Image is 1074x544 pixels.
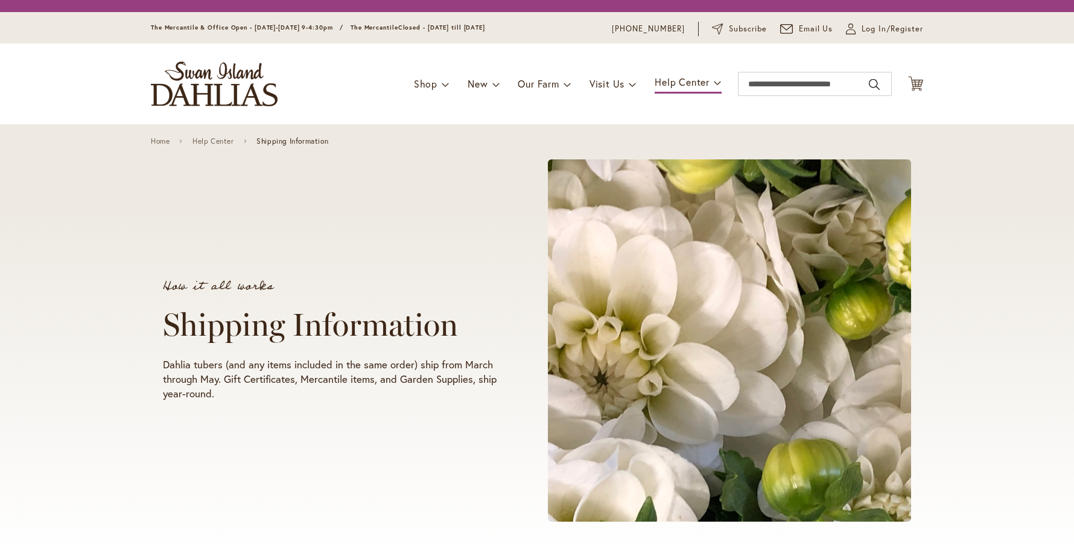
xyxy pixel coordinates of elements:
span: New [468,77,488,90]
p: Dahlia tubers (and any items included in the same order) ship from March through May. Gift Certif... [163,357,502,401]
p: How it all works [163,280,502,292]
a: Log In/Register [846,23,923,35]
span: Visit Us [589,77,624,90]
a: Email Us [780,23,833,35]
span: Closed - [DATE] till [DATE] [398,24,485,31]
span: Email Us [799,23,833,35]
a: Subscribe [712,23,767,35]
a: Home [151,137,170,146]
a: Help Center [192,137,234,146]
a: store logo [151,62,278,106]
span: The Mercantile & Office Open - [DATE]-[DATE] 9-4:30pm / The Mercantile [151,24,398,31]
h1: Shipping Information [163,307,502,343]
button: Search [869,75,880,94]
span: Shop [414,77,437,90]
span: Subscribe [729,23,767,35]
span: Log In/Register [862,23,923,35]
a: [PHONE_NUMBER] [612,23,685,35]
span: Our Farm [518,77,559,90]
span: Shipping Information [256,137,328,146]
span: Help Center [655,75,710,88]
